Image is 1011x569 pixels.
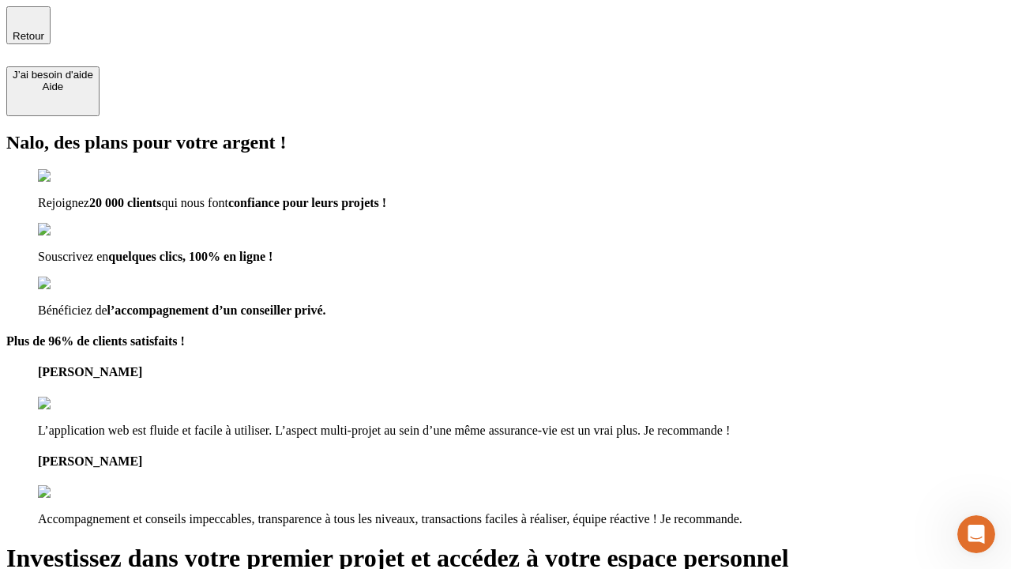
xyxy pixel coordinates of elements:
h4: [PERSON_NAME] [38,454,1005,469]
span: qui nous font [161,196,227,209]
h4: Plus de 96% de clients satisfaits ! [6,334,1005,349]
span: Bénéficiez de [38,303,107,317]
span: 20 000 clients [89,196,162,209]
button: J’ai besoin d'aideAide [6,66,100,116]
span: Rejoignez [38,196,89,209]
h4: [PERSON_NAME] [38,365,1005,379]
img: checkmark [38,169,106,183]
img: reviews stars [38,397,116,411]
img: checkmark [38,223,106,237]
p: L’application web est fluide et facile à utiliser. L’aspect multi-projet au sein d’une même assur... [38,424,1005,438]
span: Souscrivez en [38,250,108,263]
div: J’ai besoin d'aide [13,69,93,81]
span: quelques clics, 100% en ligne ! [108,250,272,263]
p: Accompagnement et conseils impeccables, transparence à tous les niveaux, transactions faciles à r... [38,512,1005,526]
button: Retour [6,6,51,44]
span: confiance pour leurs projets ! [228,196,386,209]
span: l’accompagnement d’un conseiller privé. [107,303,326,317]
span: Retour [13,30,44,42]
div: Aide [13,81,93,92]
img: checkmark [38,277,106,291]
img: reviews stars [38,485,116,499]
iframe: Intercom live chat [957,515,995,553]
h2: Nalo, des plans pour votre argent ! [6,132,1005,153]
